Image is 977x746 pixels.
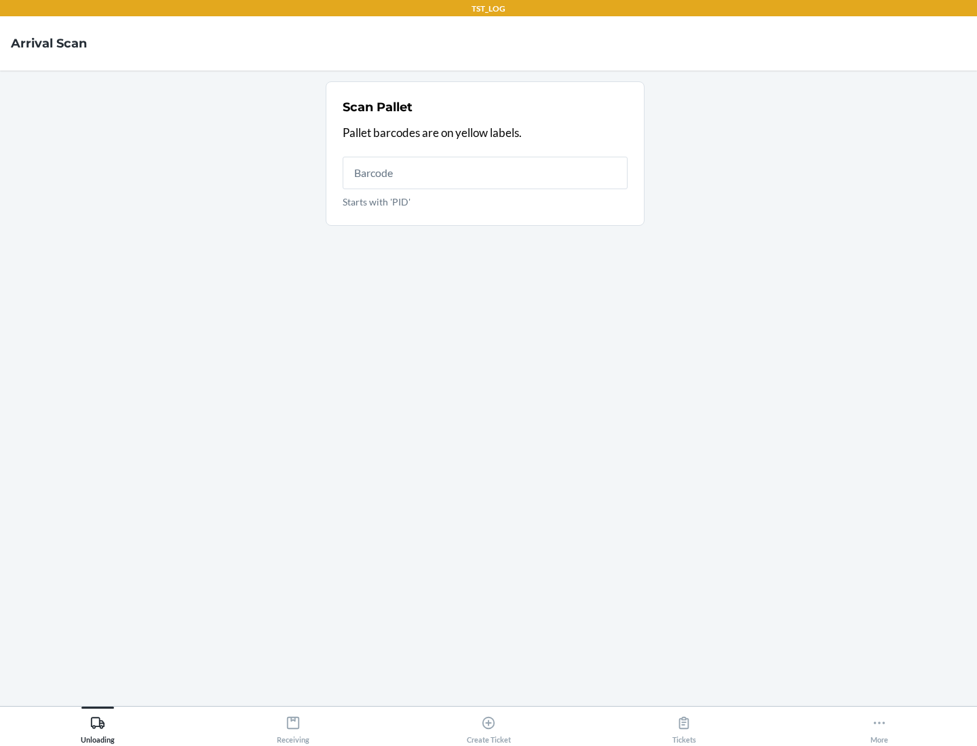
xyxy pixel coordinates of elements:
[277,710,309,744] div: Receiving
[343,124,628,142] p: Pallet barcodes are on yellow labels.
[343,98,413,116] h2: Scan Pallet
[343,195,628,209] p: Starts with 'PID'
[195,707,391,744] button: Receiving
[672,710,696,744] div: Tickets
[11,35,87,52] h4: Arrival Scan
[467,710,511,744] div: Create Ticket
[586,707,782,744] button: Tickets
[472,3,505,15] p: TST_LOG
[343,157,628,189] input: Starts with 'PID'
[391,707,586,744] button: Create Ticket
[870,710,888,744] div: More
[782,707,977,744] button: More
[81,710,115,744] div: Unloading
